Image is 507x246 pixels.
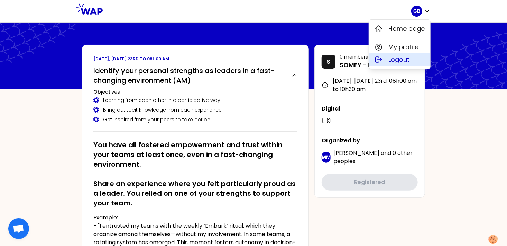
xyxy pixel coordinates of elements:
[333,149,379,157] span: [PERSON_NAME]
[322,137,418,145] p: Organized by
[93,97,297,104] div: Learning from each other in a participative way
[413,8,420,15] p: GB
[93,88,297,95] h3: Objectives
[322,105,418,113] p: Digital
[322,154,331,161] p: MM
[322,77,418,94] div: [DATE], [DATE] 23rd , 08h00 am to 10h30 am
[340,53,404,60] p: 0 members
[93,56,297,62] p: [DATE], [DATE] 23rd to 08h00 am
[322,174,418,191] button: Registered
[411,6,431,17] button: GB
[93,116,297,123] div: Get inspired from your peers to take action
[333,149,418,166] p: and
[369,19,431,69] div: GB
[388,55,409,64] span: Logout
[93,140,297,208] h2: You have all fostered empowerment and trust within your teams at least once, even in a fast-chang...
[333,149,413,165] span: 0 other peoples
[93,66,297,85] button: Identify your personal strengths as leaders in a fast-changing environment (AM)
[93,66,286,85] h2: Identify your personal strengths as leaders in a fast-changing environment (AM)
[327,57,331,67] p: S
[388,24,425,34] span: Home page
[388,42,418,52] span: My profile
[340,60,404,70] p: SOMFY - Leaders
[93,106,297,113] div: Bring out tacit knowledge from each experience
[8,218,29,239] div: Ouvrir le chat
